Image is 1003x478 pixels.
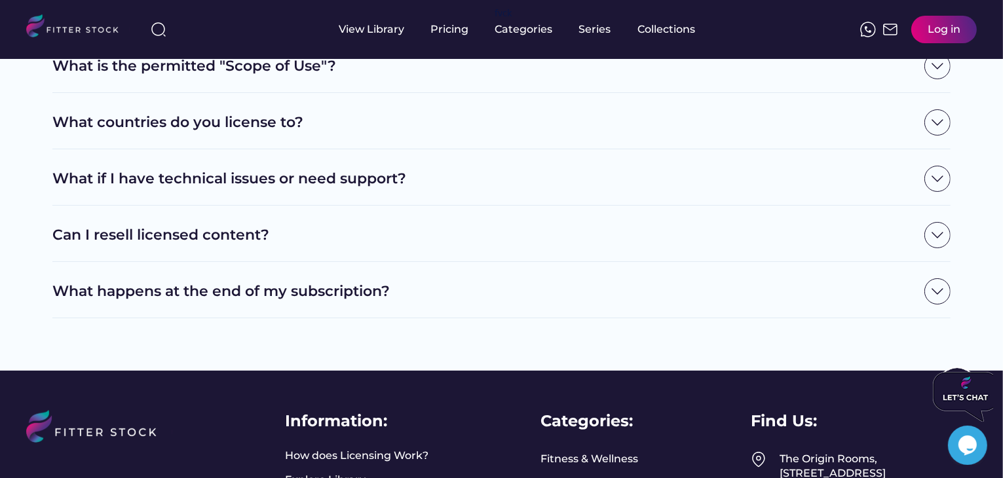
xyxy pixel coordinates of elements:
img: tab_keywords_by_traffic_grey.svg [130,83,141,93]
div: Pricing [431,22,469,37]
img: LOGO.svg [26,14,130,41]
img: search-normal%203.svg [151,22,166,37]
div: Collections [638,22,696,37]
h2: What happens at the end of my subscription? [52,282,918,302]
img: tab_domain_overview_orange.svg [35,83,46,93]
div: Categories: [540,410,633,432]
img: Group%201000002322%20%281%29.svg [924,53,951,79]
img: Group%201000002322%20%281%29.svg [924,109,951,136]
img: Frame%2051.svg [882,22,898,37]
h2: What countries do you license to? [52,113,918,133]
img: website_grey.svg [21,34,31,45]
a: How does Licensing Work? [285,449,428,463]
a: Fitness & Wellness [540,452,638,466]
img: logo_orange.svg [21,21,31,31]
div: Keywords by Traffic [145,84,221,92]
h2: What is the permitted "Scope of Use"? [52,56,918,77]
iframe: chat widget [928,367,993,427]
div: v 4.0.25 [37,21,64,31]
img: Chat attention grabber [5,5,71,55]
img: Group%201000002322%20%281%29.svg [924,222,951,248]
img: Group%201000002322%20%281%29.svg [924,278,951,304]
img: Frame%2049.svg [751,452,766,468]
img: meteor-icons_whatsapp%20%281%29.svg [860,22,876,37]
div: Log in [928,22,960,37]
div: Find Us: [751,410,817,432]
div: View Library [339,22,405,37]
img: Group%201000002322%20%281%29.svg [924,166,951,192]
h2: Can I resell licensed content? [52,225,918,246]
div: Series [579,22,612,37]
div: Domain Overview [50,84,117,92]
div: Information: [285,410,387,432]
div: fvck [495,7,512,20]
iframe: chat widget [948,426,990,465]
h2: What if I have technical issues or need support? [52,169,918,189]
div: Domain: [DOMAIN_NAME] [34,34,144,45]
div: Categories [495,22,553,37]
img: LOGO%20%281%29.svg [26,410,172,475]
